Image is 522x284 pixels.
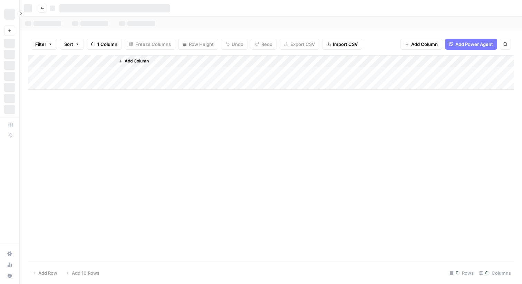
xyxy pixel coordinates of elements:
span: Freeze Columns [135,41,171,48]
span: 1 Column [97,41,117,48]
button: Sort [60,39,84,50]
button: Row Height [178,39,218,50]
span: Add Column [411,41,438,48]
button: Undo [221,39,248,50]
button: Freeze Columns [125,39,175,50]
button: Import CSV [322,39,362,50]
span: Redo [261,41,272,48]
span: Export CSV [290,41,315,48]
button: Export CSV [280,39,319,50]
button: Help + Support [4,270,15,281]
button: Add Column [400,39,442,50]
span: Import CSV [333,41,358,48]
button: Add 10 Rows [61,267,104,278]
button: Filter [31,39,57,50]
span: Add Column [125,58,149,64]
span: Add Power Agent [455,41,493,48]
span: Undo [232,41,243,48]
a: Settings [4,248,15,259]
span: Row Height [189,41,214,48]
button: Add Row [28,267,61,278]
button: Add Column [116,57,152,66]
div: Rows [447,267,476,278]
button: 1 Column [87,39,122,50]
button: Add Power Agent [445,39,497,50]
span: Add Row [38,270,57,276]
button: Redo [251,39,277,50]
span: Filter [35,41,46,48]
div: Columns [476,267,514,278]
span: Add 10 Rows [72,270,99,276]
a: Usage [4,259,15,270]
span: Sort [64,41,73,48]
